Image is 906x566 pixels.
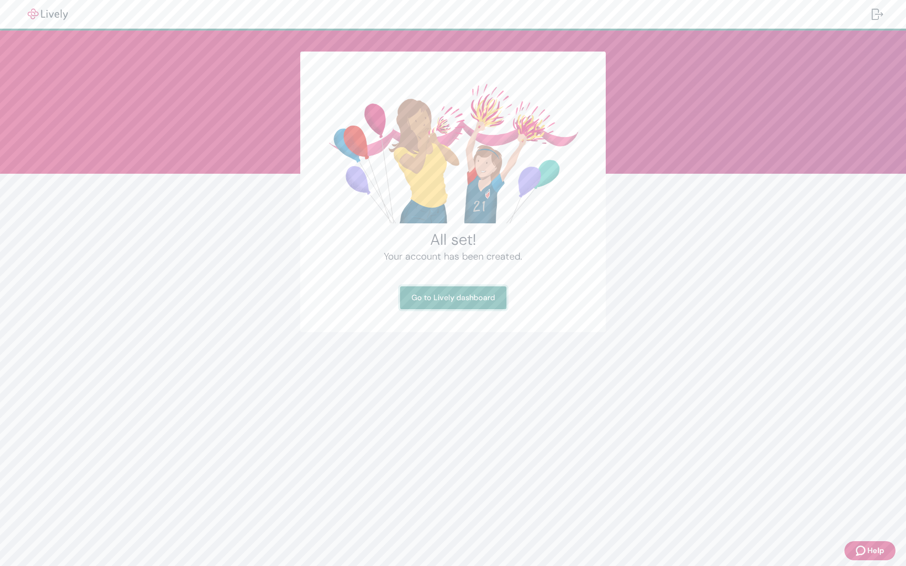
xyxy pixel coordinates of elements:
h2: All set! [323,230,583,249]
h4: Your account has been created. [323,249,583,263]
span: Help [867,545,884,556]
button: Log out [864,3,891,26]
svg: Zendesk support icon [856,545,867,556]
img: Lively [21,9,74,20]
button: Zendesk support iconHelp [844,541,895,560]
a: Go to Lively dashboard [400,286,506,309]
